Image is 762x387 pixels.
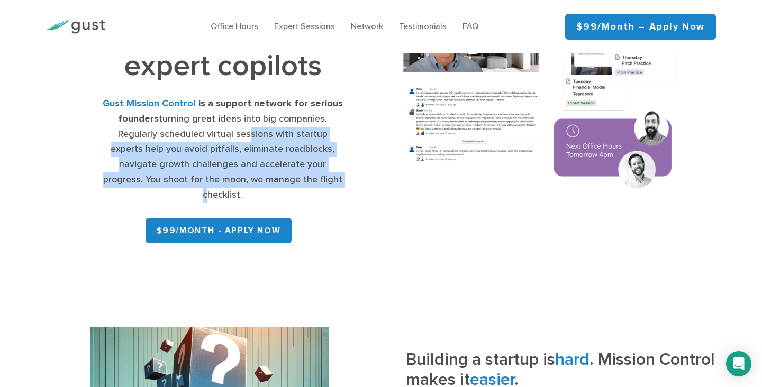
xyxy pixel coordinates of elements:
a: Network [351,21,383,31]
a: Testimonials [399,21,447,31]
a: FAQ [462,21,478,31]
strong: Gust Mission Control [103,98,196,109]
a: Expert Sessions [274,21,335,31]
a: Office Hours [211,21,258,31]
strong: is a support network for serious founders [118,98,343,124]
span: hard [555,349,589,370]
div: turning great ideas into big companies. Regularly scheduled virtual sessions with startup experts... [103,96,343,203]
a: $99/month – Apply Now [565,14,716,40]
img: Gust Logo [46,20,105,34]
a: $99/month - APPLY NOW [146,218,292,243]
div: Open Intercom Messenger [726,351,751,376]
